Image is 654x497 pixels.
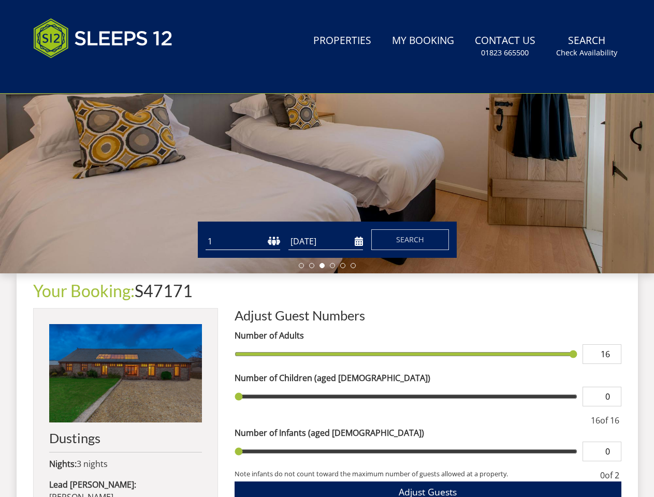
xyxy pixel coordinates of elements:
small: Check Availability [556,48,617,58]
span: 16 [591,415,600,426]
strong: Lead [PERSON_NAME]: [49,479,136,490]
div: of 16 [589,414,621,427]
h2: Adjust Guest Numbers [235,308,621,323]
div: of 2 [598,469,621,481]
label: Number of Adults [235,329,621,342]
span: Search [396,235,424,244]
a: Contact Us01823 665500 [471,30,540,63]
h1: S47171 [33,282,621,300]
h2: Dustings [49,431,202,445]
a: Dustings [49,324,202,445]
a: My Booking [388,30,458,53]
a: Properties [309,30,375,53]
small: Note infants do not count toward the maximum number of guests allowed at a property. [235,469,598,481]
strong: Nights: [49,458,77,470]
img: An image of 'Dustings' [49,324,202,422]
a: SearchCheck Availability [552,30,621,63]
button: Search [371,229,449,250]
small: 01823 665500 [481,48,529,58]
img: Sleeps 12 [33,12,173,64]
input: Arrival Date [288,233,363,250]
span: 0 [600,470,605,481]
a: Your Booking: [33,281,135,301]
label: Number of Infants (aged [DEMOGRAPHIC_DATA]) [235,427,621,439]
iframe: Customer reviews powered by Trustpilot [28,70,137,79]
p: 3 nights [49,458,202,470]
label: Number of Children (aged [DEMOGRAPHIC_DATA]) [235,372,621,384]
